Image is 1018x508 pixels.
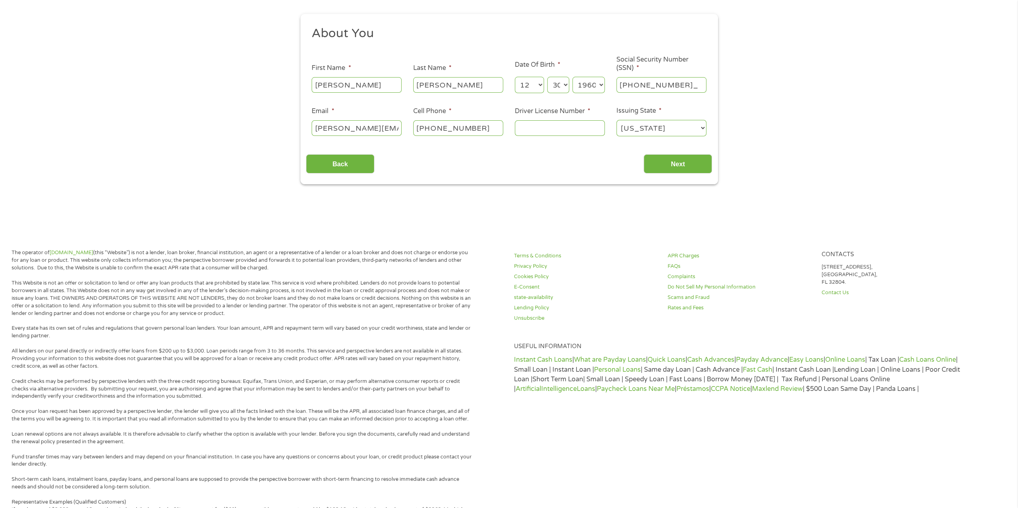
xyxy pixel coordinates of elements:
[736,356,788,364] a: Payday Advance
[668,252,812,260] a: APR Charges
[413,120,503,135] input: (541) 754-3010
[514,315,658,322] a: Unsubscribe
[825,356,865,364] a: Online Loans
[644,154,712,174] input: Next
[12,430,473,446] p: Loan renewal options are not always available. It is therefore advisable to clarify whether the o...
[743,366,772,374] a: Fast Cash
[516,385,541,393] a: Artificial
[306,154,374,174] input: Back
[514,355,966,394] p: | | | | | | | Tax Loan | | Small Loan | Instant Loan | | Same day Loan | Cash Advance | | Instant...
[12,408,473,423] p: Once your loan request has been approved by a perspective lender, the lender will give you all th...
[668,283,812,291] a: Do Not Sell My Personal Information
[899,356,956,364] a: Cash Loans Online
[822,289,966,297] a: Contact Us
[312,64,351,72] label: First Name
[12,378,473,400] p: Credit checks may be performed by perspective lenders with the three credit reporting bureaus: Eq...
[515,61,560,69] label: Date Of Birth
[668,304,812,312] a: Rates and Fees
[312,120,402,135] input: john@gmail.com
[822,263,966,286] p: [STREET_ADDRESS], [GEOGRAPHIC_DATA], FL 32804.
[822,251,966,259] h4: Contacts
[514,283,658,291] a: E-Consent
[687,356,734,364] a: Cash Advances
[12,279,473,317] p: This Website is not an offer or solicitation to lend or offer any loan products that are prohibit...
[514,356,572,364] a: Instant Cash Loans
[50,249,93,256] a: [DOMAIN_NAME]
[711,385,750,393] a: CCPA Notice
[616,77,706,92] input: 078-05-1120
[577,385,595,393] a: Loans
[413,107,452,116] label: Cell Phone
[312,107,334,116] label: Email
[514,294,658,301] a: state-availability
[676,385,709,393] a: Préstamos
[594,366,641,374] a: Personal Loans
[648,356,686,364] a: Quick Loans
[789,356,824,364] a: Easy Loans
[574,356,646,364] a: What are Payday Loans
[597,385,675,393] a: Paycheck Loans Near Me
[514,273,658,281] a: Cookies Policy
[515,107,590,116] label: Driver License Number
[616,56,706,72] label: Social Security Number (SSN)
[312,26,700,42] h2: About You
[413,77,503,92] input: Smith
[312,77,402,92] input: John
[413,64,452,72] label: Last Name
[541,385,577,393] a: Intelligence
[12,347,473,370] p: All lenders on our panel directly or indirectly offer loans from $200 up to $3,000. Loan periods ...
[12,476,473,491] p: Short-term cash loans, instalment loans, payday loans, and personal loans are supposed to provide...
[668,263,812,270] a: FAQs
[514,343,966,351] h4: Useful Information
[514,304,658,312] a: Lending Policy
[668,273,812,281] a: Complaints
[514,263,658,270] a: Privacy Policy
[668,294,812,301] a: Scams and Fraud
[12,249,473,272] p: The operator of (this “Website”) is not a lender, loan broker, financial institution, an agent or...
[514,252,658,260] a: Terms & Conditions
[752,385,803,393] a: Maxlend Review
[12,453,473,468] p: Fund transfer times may vary between lenders and may depend on your financial institution. In cas...
[616,107,662,115] label: Issuing State
[12,325,473,340] p: Every state has its own set of rules and regulations that govern personal loan lenders. Your loan...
